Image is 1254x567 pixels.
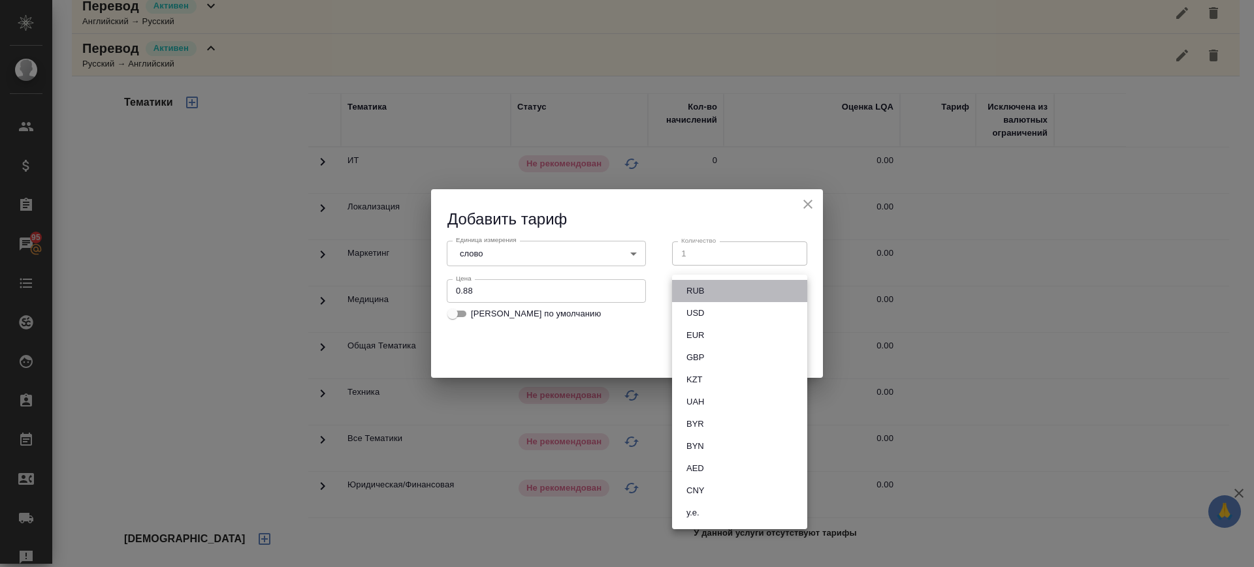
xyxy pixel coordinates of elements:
[683,306,708,320] button: USD
[683,439,708,453] button: BYN
[683,350,708,365] button: GBP
[683,284,708,298] button: RUB
[683,483,708,498] button: CNY
[683,417,708,431] button: BYR
[683,506,703,520] button: у.е.
[683,328,708,343] button: EUR
[683,373,707,387] button: KZT
[683,395,708,409] button: UAH
[683,461,708,476] button: AED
